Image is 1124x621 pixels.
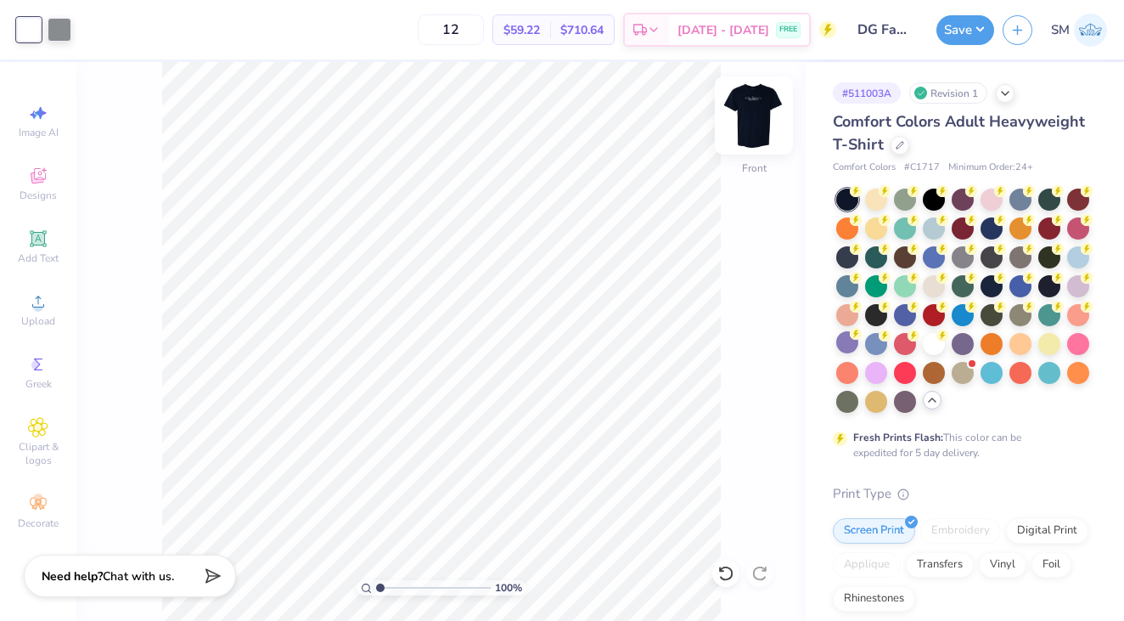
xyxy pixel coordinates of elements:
div: This color can be expedited for 5 day delivery. [853,430,1062,460]
a: SM [1051,14,1107,47]
span: Add Text [18,251,59,265]
img: Front [720,82,788,150]
div: Embroidery [920,518,1001,544]
div: Foil [1031,552,1071,578]
span: Image AI [19,126,59,139]
span: $710.64 [560,21,604,39]
span: Comfort Colors Adult Heavyweight T-Shirt [833,111,1085,155]
span: Clipart & logos [8,440,68,467]
div: Vinyl [979,552,1026,578]
div: # 511003A [833,82,901,104]
span: Chat with us. [103,568,174,584]
strong: Fresh Prints Flash: [853,431,943,444]
span: Decorate [18,517,59,530]
span: Minimum Order: 24 + [948,161,1033,175]
div: Screen Print [833,518,915,544]
span: Upload [21,314,55,328]
input: – – [418,14,484,45]
span: $59.22 [503,21,540,39]
strong: Need help? [42,568,103,584]
span: SM [1051,20,1070,40]
button: Save [936,15,994,45]
span: [DATE] - [DATE] [677,21,769,39]
span: Comfort Colors [833,161,896,175]
span: FREE [779,24,797,36]
div: Applique [833,552,901,578]
span: 100 % [495,580,522,596]
div: Rhinestones [833,586,915,612]
span: # C1717 [904,161,940,175]
div: Transfers [906,552,974,578]
span: Designs [20,189,57,202]
img: Savannah Martin [1074,14,1107,47]
input: Untitled Design [845,13,928,47]
span: Greek [25,377,52,391]
div: Print Type [833,484,1090,504]
div: Revision 1 [909,82,987,104]
div: Front [742,161,767,176]
div: Digital Print [1006,518,1088,544]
